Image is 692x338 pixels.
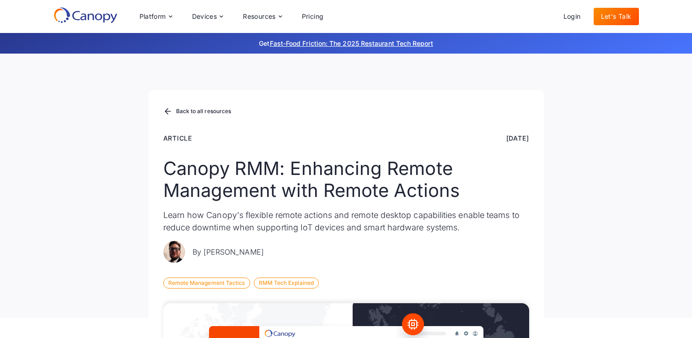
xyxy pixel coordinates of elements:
[163,106,231,118] a: Back to all resources
[139,13,166,20] div: Platform
[236,7,289,26] div: Resources
[163,278,250,289] div: Remote Management Tactics
[185,7,231,26] div: Devices
[193,246,264,257] p: By [PERSON_NAME]
[163,133,193,143] div: Article
[254,278,319,289] div: RMM Tech Explained
[243,13,276,20] div: Resources
[163,209,529,234] p: Learn how Canopy's flexible remote actions and remote desktop capabilities enable teams to reduce...
[556,8,588,25] a: Login
[163,158,529,202] h1: Canopy RMM: Enhancing Remote Management with Remote Actions
[122,38,570,48] p: Get
[295,8,331,25] a: Pricing
[132,7,179,26] div: Platform
[270,39,433,47] a: Fast-Food Friction: The 2025 Restaurant Tech Report
[176,109,231,114] div: Back to all resources
[506,133,529,143] div: [DATE]
[192,13,217,20] div: Devices
[594,8,639,25] a: Let's Talk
